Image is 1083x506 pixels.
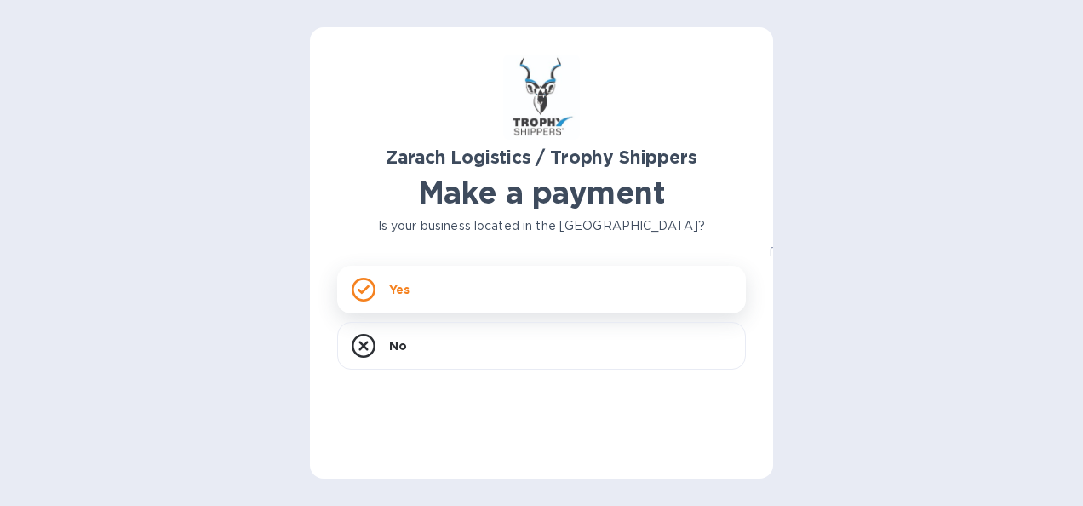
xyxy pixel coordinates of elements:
[389,281,410,298] p: Yes
[386,147,696,168] b: Zarach Logistics / Trophy Shippers
[337,175,746,210] h1: Make a payment
[389,337,407,354] p: No
[337,217,746,235] p: Is your business located in the [GEOGRAPHIC_DATA]?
